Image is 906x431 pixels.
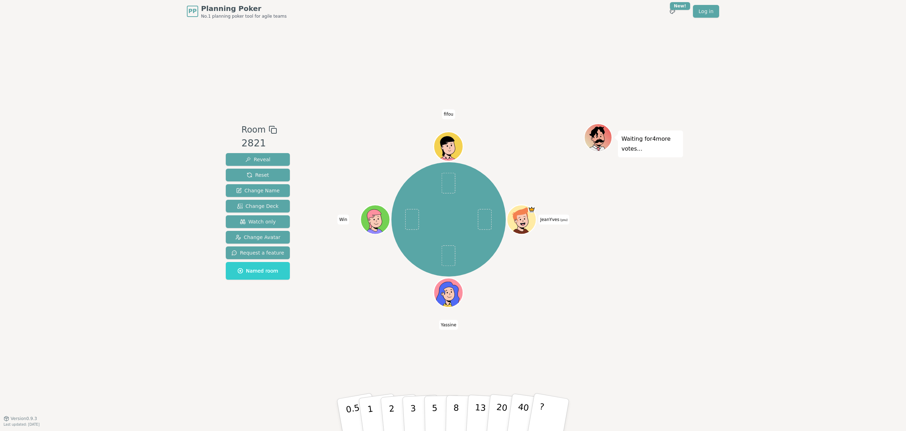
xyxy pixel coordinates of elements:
span: Change Name [236,187,280,194]
button: Change Avatar [226,231,290,244]
span: Change Deck [237,203,279,210]
span: Reset [247,171,269,179]
span: Named room [237,267,278,274]
a: Log in [693,5,719,18]
span: Room [241,123,265,136]
span: Request a feature [231,249,284,256]
span: No.1 planning poker tool for agile teams [201,13,287,19]
span: JeanYves is the host [528,206,535,213]
span: Click to change your name [538,215,569,225]
button: Version0.9.3 [4,416,37,421]
span: Reveal [245,156,270,163]
span: Version 0.9.3 [11,416,37,421]
button: Request a feature [226,246,290,259]
span: (you) [559,219,568,222]
span: Click to change your name [338,215,349,225]
button: Named room [226,262,290,280]
button: Reset [226,169,290,181]
span: Watch only [240,218,276,225]
div: New! [670,2,690,10]
button: Change Name [226,184,290,197]
span: Planning Poker [201,4,287,13]
span: Change Avatar [235,234,281,241]
span: PP [188,7,196,16]
span: Click to change your name [439,320,458,330]
button: New! [666,5,679,18]
a: PPPlanning PokerNo.1 planning poker tool for agile teams [187,4,287,19]
div: 2821 [241,136,277,151]
span: Click to change your name [442,109,455,119]
span: Last updated: [DATE] [4,423,40,426]
button: Reveal [226,153,290,166]
button: Watch only [226,215,290,228]
button: Change Deck [226,200,290,212]
p: Waiting for 4 more votes... [621,134,679,154]
button: Click to change your avatar [508,206,535,233]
